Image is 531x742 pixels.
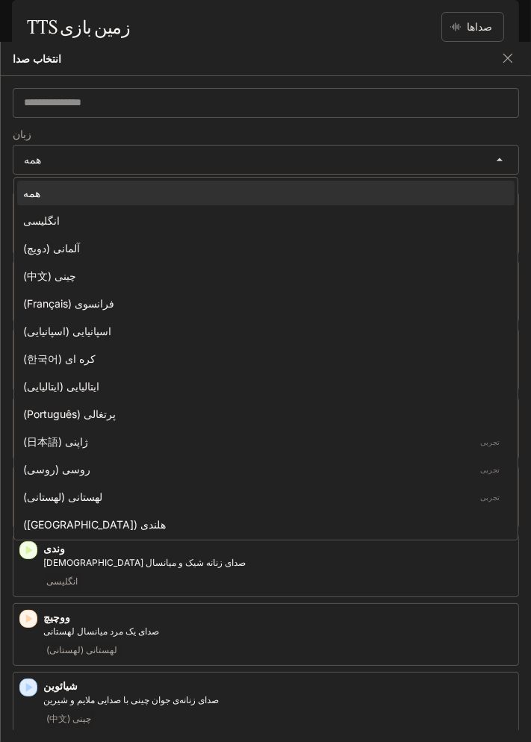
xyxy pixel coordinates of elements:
font: همه [23,187,40,199]
font: فرانسوی (Français) [23,297,114,310]
font: ژاپنی (日本語) [23,435,88,448]
font: تجربی [480,493,500,502]
font: کره ای (한국어) [23,352,96,365]
font: روسی (روسی) [23,463,90,476]
font: لهستانی (لهستانی) [23,490,102,503]
font: اسپانیایی (اسپانیایی) [23,325,111,337]
font: انگلیسی [23,214,60,227]
font: تجربی [480,465,500,474]
font: ایتالیایی (ایتالیایی) [23,380,99,393]
font: تجربی [480,437,500,446]
font: آلمانی (دویچ) [23,242,80,255]
font: چینی (中文) [23,269,76,282]
font: پرتغالی (Português) [23,408,116,420]
font: هلندی ([GEOGRAPHIC_DATA]) [23,518,166,531]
